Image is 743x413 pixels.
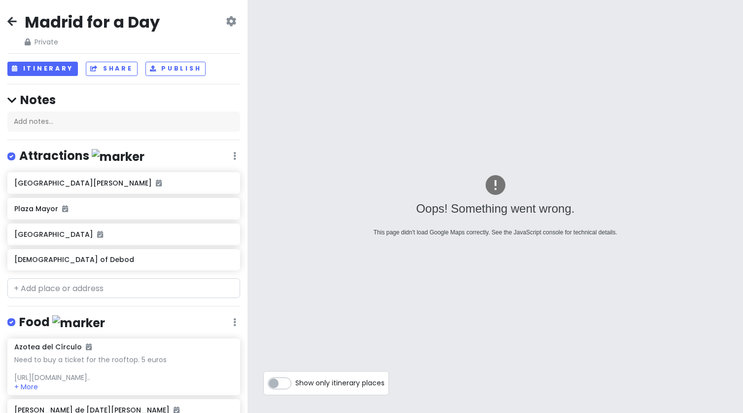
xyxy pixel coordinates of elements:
[19,148,144,164] h4: Attractions
[19,314,105,331] h4: Food
[14,230,233,239] h6: [GEOGRAPHIC_DATA]
[14,255,233,264] h6: [DEMOGRAPHIC_DATA] of Debod
[14,204,233,213] h6: Plaza Mayor
[25,37,160,47] span: Private
[295,377,385,388] span: Show only itinerary places
[14,382,38,391] button: + More
[7,62,78,76] button: Itinerary
[86,62,137,76] button: Share
[14,342,92,351] h6: Azotea del Círculo
[92,149,144,164] img: marker
[14,355,233,382] div: Need to buy a ticket for the rooftop. 5 euros [URL][DOMAIN_NAME]..
[300,199,691,218] div: Oops! Something went wrong.
[97,231,103,238] i: Added to itinerary
[52,315,105,331] img: marker
[7,112,240,132] div: Add notes...
[7,278,240,298] input: + Add place or address
[86,343,92,350] i: Added to itinerary
[25,12,160,33] h2: Madrid for a Day
[300,228,691,237] div: This page didn't load Google Maps correctly. See the JavaScript console for technical details.
[62,205,68,212] i: Added to itinerary
[156,180,162,187] i: Added to itinerary
[145,62,206,76] button: Publish
[14,179,233,188] h6: [GEOGRAPHIC_DATA][PERSON_NAME]
[7,92,240,108] h4: Notes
